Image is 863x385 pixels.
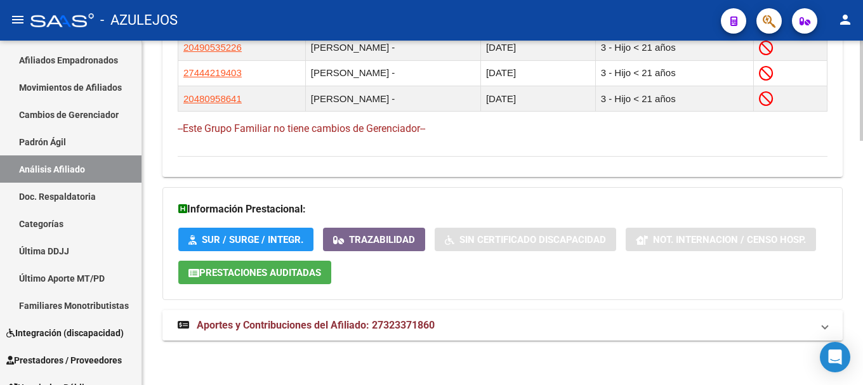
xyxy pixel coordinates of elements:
[435,228,616,251] button: Sin Certificado Discapacidad
[838,12,853,27] mat-icon: person
[480,35,595,60] td: [DATE]
[349,234,415,245] span: Trazabilidad
[178,122,827,136] h4: --Este Grupo Familiar no tiene cambios de Gerenciador--
[595,60,753,86] td: 3 - Hijo < 21 años
[595,86,753,111] td: 3 - Hijo < 21 años
[480,60,595,86] td: [DATE]
[480,86,595,111] td: [DATE]
[202,234,303,245] span: SUR / SURGE / INTEGR.
[178,228,313,251] button: SUR / SURGE / INTEGR.
[183,67,242,78] span: 27444219403
[6,326,124,340] span: Integración (discapacidad)
[178,261,331,284] button: Prestaciones Auditadas
[178,200,827,218] h3: Información Prestacional:
[100,6,178,34] span: - AZULEJOS
[199,267,321,278] span: Prestaciones Auditadas
[305,86,480,111] td: [PERSON_NAME] -
[162,310,843,341] mat-expansion-panel-header: Aportes y Contribuciones del Afiliado: 27323371860
[183,42,242,53] span: 20490535226
[459,234,606,245] span: Sin Certificado Discapacidad
[595,35,753,60] td: 3 - Hijo < 21 años
[305,60,480,86] td: [PERSON_NAME] -
[820,342,850,372] div: Open Intercom Messenger
[6,353,122,367] span: Prestadores / Proveedores
[305,35,480,60] td: [PERSON_NAME] -
[183,93,242,104] span: 20480958641
[626,228,816,251] button: Not. Internacion / Censo Hosp.
[653,234,806,245] span: Not. Internacion / Censo Hosp.
[323,228,425,251] button: Trazabilidad
[10,12,25,27] mat-icon: menu
[197,319,435,331] span: Aportes y Contribuciones del Afiliado: 27323371860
